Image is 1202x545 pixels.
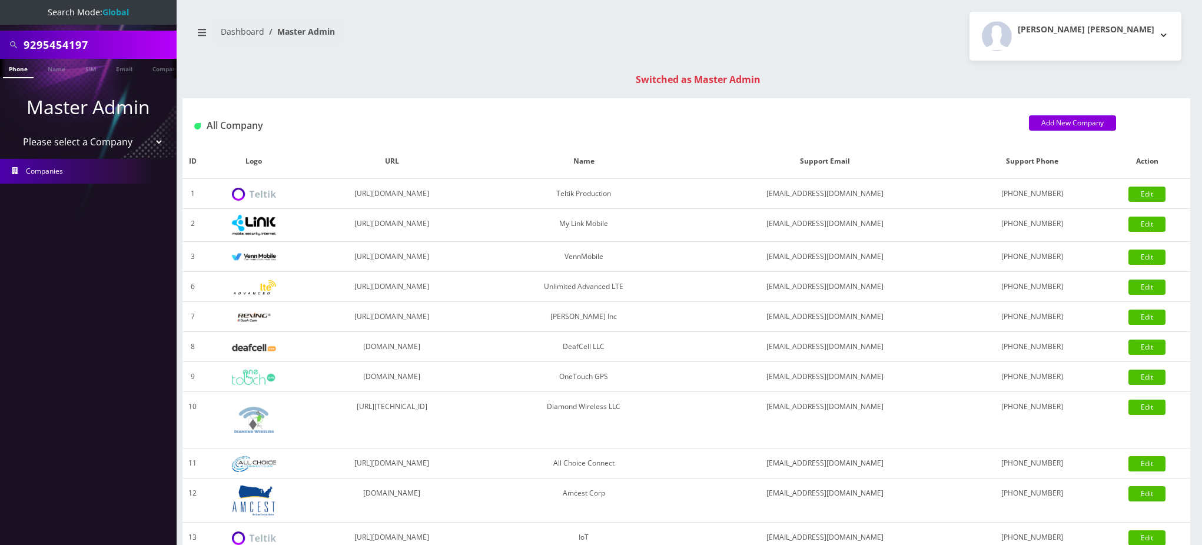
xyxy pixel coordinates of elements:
img: OneTouch GPS [232,370,276,385]
h1: All Company [194,120,1011,131]
td: [URL][DOMAIN_NAME] [305,302,479,332]
th: Support Phone [961,144,1104,179]
a: SIM [79,59,102,77]
a: Edit [1128,370,1166,385]
td: 2 [182,209,202,242]
td: My Link Mobile [479,209,689,242]
strong: Global [102,6,129,18]
td: 11 [182,448,202,478]
td: [URL][DOMAIN_NAME] [305,272,479,302]
td: [URL][DOMAIN_NAME] [305,209,479,242]
td: [PERSON_NAME] Inc [479,302,689,332]
td: Unlimited Advanced LTE [479,272,689,302]
a: Phone [3,59,34,78]
img: Unlimited Advanced LTE [232,280,276,295]
td: [PHONE_NUMBER] [961,179,1104,209]
td: [EMAIL_ADDRESS][DOMAIN_NAME] [689,242,961,272]
a: Edit [1128,217,1166,232]
td: 1 [182,179,202,209]
td: [URL][TECHNICAL_ID] [305,392,479,448]
td: [EMAIL_ADDRESS][DOMAIN_NAME] [689,478,961,523]
td: [PHONE_NUMBER] [961,272,1104,302]
td: 12 [182,478,202,523]
td: VennMobile [479,242,689,272]
a: Edit [1128,280,1166,295]
img: IoT [232,531,276,545]
td: [PHONE_NUMBER] [961,209,1104,242]
th: Support Email [689,144,961,179]
td: [EMAIL_ADDRESS][DOMAIN_NAME] [689,302,961,332]
td: [URL][DOMAIN_NAME] [305,179,479,209]
img: All Company [194,123,201,129]
td: 9 [182,362,202,392]
a: Edit [1128,400,1166,415]
a: Edit [1128,486,1166,501]
td: [PHONE_NUMBER] [961,448,1104,478]
td: 3 [182,242,202,272]
a: Dashboard [221,26,264,37]
img: DeafCell LLC [232,344,276,351]
td: [URL][DOMAIN_NAME] [305,242,479,272]
span: Search Mode: [48,6,129,18]
td: [EMAIL_ADDRESS][DOMAIN_NAME] [689,448,961,478]
nav: breadcrumb [191,19,678,53]
td: 10 [182,392,202,448]
th: ID [182,144,202,179]
a: Edit [1128,340,1166,355]
a: Company [147,59,186,77]
th: Name [479,144,689,179]
li: Master Admin [264,25,335,38]
img: VennMobile [232,253,276,261]
a: Edit [1128,250,1166,265]
td: [EMAIL_ADDRESS][DOMAIN_NAME] [689,272,961,302]
td: [EMAIL_ADDRESS][DOMAIN_NAME] [689,362,961,392]
td: [PHONE_NUMBER] [961,332,1104,362]
div: Switched as Master Admin [194,72,1202,87]
h2: [PERSON_NAME] [PERSON_NAME] [1018,25,1154,35]
img: Teltik Production [232,188,276,201]
td: [EMAIL_ADDRESS][DOMAIN_NAME] [689,179,961,209]
td: [EMAIL_ADDRESS][DOMAIN_NAME] [689,392,961,448]
img: Rexing Inc [232,312,276,323]
a: Email [110,59,138,77]
td: All Choice Connect [479,448,689,478]
input: Search All Companies [24,34,174,56]
a: Edit [1128,187,1166,202]
a: Name [42,59,71,77]
span: Companies [26,166,63,176]
td: 6 [182,272,202,302]
td: 7 [182,302,202,332]
td: [EMAIL_ADDRESS][DOMAIN_NAME] [689,209,961,242]
td: [PHONE_NUMBER] [961,392,1104,448]
td: OneTouch GPS [479,362,689,392]
th: Action [1104,144,1190,179]
th: Logo [202,144,305,179]
td: Diamond Wireless LLC [479,392,689,448]
td: [URL][DOMAIN_NAME] [305,448,479,478]
button: [PERSON_NAME] [PERSON_NAME] [969,12,1181,61]
td: [EMAIL_ADDRESS][DOMAIN_NAME] [689,332,961,362]
a: Add New Company [1029,115,1116,131]
td: [PHONE_NUMBER] [961,242,1104,272]
td: [DOMAIN_NAME] [305,362,479,392]
td: [PHONE_NUMBER] [961,302,1104,332]
td: Amcest Corp [479,478,689,523]
td: [PHONE_NUMBER] [961,478,1104,523]
img: Diamond Wireless LLC [232,398,276,442]
td: [DOMAIN_NAME] [305,332,479,362]
td: DeafCell LLC [479,332,689,362]
img: My Link Mobile [232,215,276,235]
a: Edit [1128,456,1166,471]
img: All Choice Connect [232,456,276,472]
td: [DOMAIN_NAME] [305,478,479,523]
td: 8 [182,332,202,362]
a: Edit [1128,310,1166,325]
img: Amcest Corp [232,484,276,516]
th: URL [305,144,479,179]
td: Teltik Production [479,179,689,209]
td: [PHONE_NUMBER] [961,362,1104,392]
